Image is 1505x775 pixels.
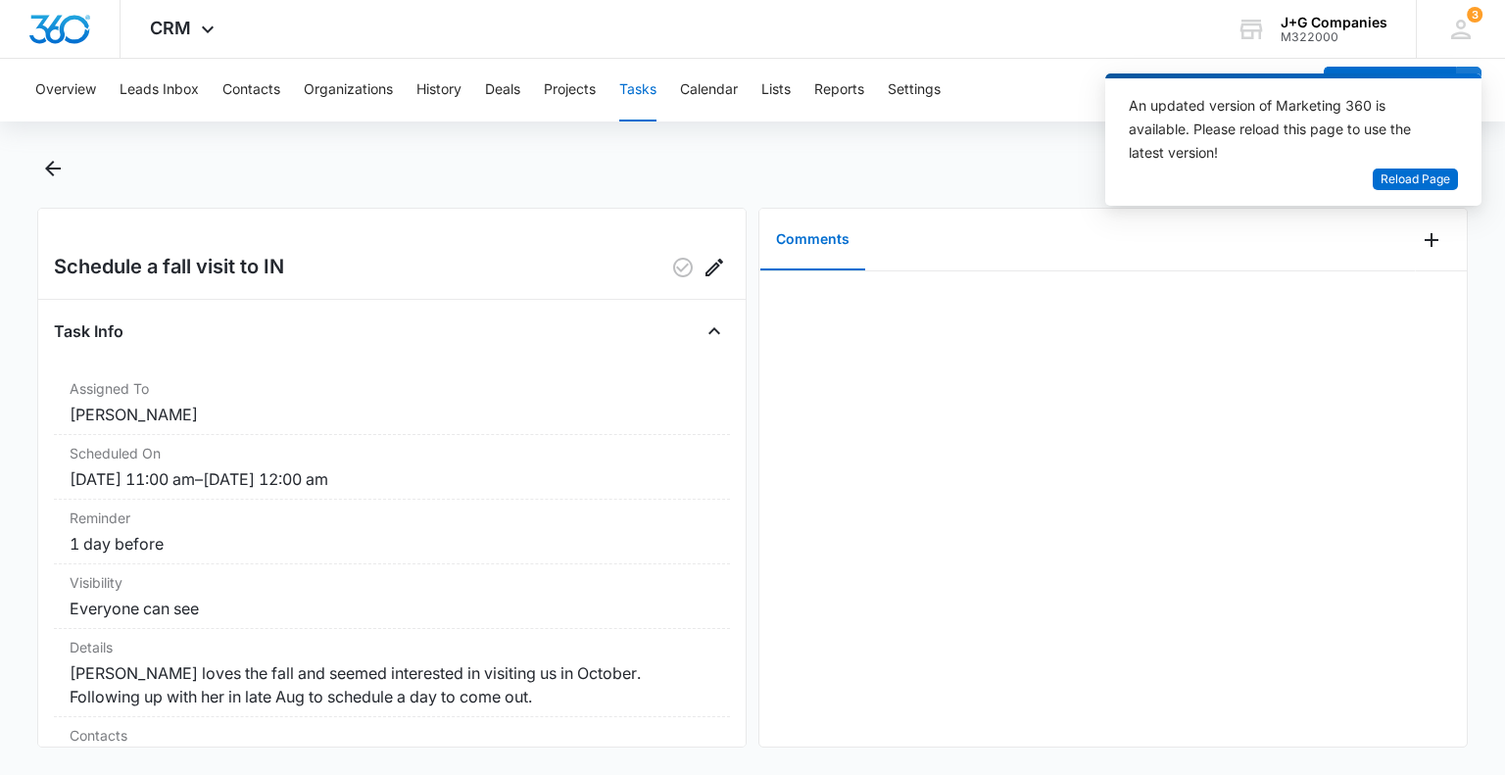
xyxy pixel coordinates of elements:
[70,467,714,491] dd: [DATE] 11:00 am – [DATE] 12:00 am
[1381,170,1450,189] span: Reload Page
[150,18,191,38] span: CRM
[70,443,714,463] dt: Scheduled On
[37,153,68,184] button: Back
[54,435,730,500] div: Scheduled On[DATE] 11:00 am–[DATE] 12:00 am
[699,315,730,347] button: Close
[70,597,714,620] dd: Everyone can see
[544,59,596,121] button: Projects
[54,500,730,564] div: Reminder1 day before
[416,59,461,121] button: History
[35,59,96,121] button: Overview
[54,370,730,435] div: Assigned To[PERSON_NAME]
[70,725,714,746] dt: Contacts
[70,661,714,708] dd: [PERSON_NAME] loves the fall and seemed interested in visiting us in October. Following up with h...
[304,59,393,121] button: Organizations
[1467,7,1482,23] div: notifications count
[70,378,714,399] dt: Assigned To
[485,59,520,121] button: Deals
[70,532,714,556] dd: 1 day before
[699,252,730,283] button: Edit
[888,59,941,121] button: Settings
[120,59,199,121] button: Leads Inbox
[54,564,730,629] div: VisibilityEveryone can see
[54,629,730,717] div: Details[PERSON_NAME] loves the fall and seemed interested in visiting us in October. Following up...
[680,59,738,121] button: Calendar
[54,252,284,283] h2: Schedule a fall visit to IN
[1324,67,1456,114] button: Add Contact
[1416,224,1447,256] button: Add Comment
[222,59,280,121] button: Contacts
[760,210,865,270] button: Comments
[1373,169,1458,191] button: Reload Page
[70,572,714,593] dt: Visibility
[70,403,714,426] dd: [PERSON_NAME]
[1467,7,1482,23] span: 3
[1129,94,1434,165] div: An updated version of Marketing 360 is available. Please reload this page to use the latest version!
[70,637,714,657] dt: Details
[54,319,123,343] h4: Task Info
[761,59,791,121] button: Lists
[1281,30,1387,44] div: account id
[70,508,714,528] dt: Reminder
[1281,15,1387,30] div: account name
[814,59,864,121] button: Reports
[619,59,656,121] button: Tasks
